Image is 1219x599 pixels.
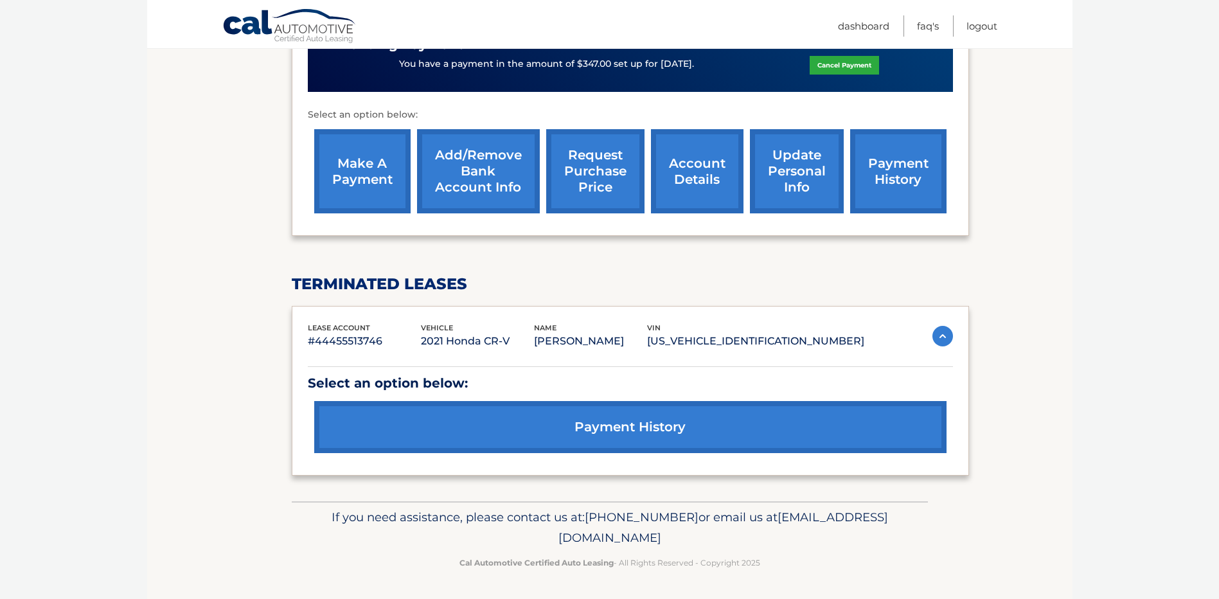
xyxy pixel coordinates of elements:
[222,8,357,46] a: Cal Automotive
[314,129,411,213] a: make a payment
[546,129,645,213] a: request purchase price
[534,323,556,332] span: name
[300,556,920,569] p: - All Rights Reserved - Copyright 2025
[647,332,864,350] p: [US_VEHICLE_IDENTIFICATION_NUMBER]
[558,510,888,545] span: [EMAIL_ADDRESS][DOMAIN_NAME]
[850,129,947,213] a: payment history
[308,372,953,395] p: Select an option below:
[647,323,661,332] span: vin
[421,332,534,350] p: 2021 Honda CR-V
[750,129,844,213] a: update personal info
[585,510,698,524] span: [PHONE_NUMBER]
[651,129,743,213] a: account details
[399,57,694,71] p: You have a payment in the amount of $347.00 set up for [DATE].
[459,558,614,568] strong: Cal Automotive Certified Auto Leasing
[308,332,421,350] p: #44455513746
[300,507,920,548] p: If you need assistance, please contact us at: or email us at
[932,326,953,346] img: accordion-active.svg
[314,401,947,453] a: payment history
[421,323,453,332] span: vehicle
[966,15,997,37] a: Logout
[917,15,939,37] a: FAQ's
[534,332,647,350] p: [PERSON_NAME]
[810,56,879,75] a: Cancel Payment
[417,129,540,213] a: Add/Remove bank account info
[308,323,370,332] span: lease account
[292,274,969,294] h2: terminated leases
[838,15,889,37] a: Dashboard
[308,107,953,123] p: Select an option below:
